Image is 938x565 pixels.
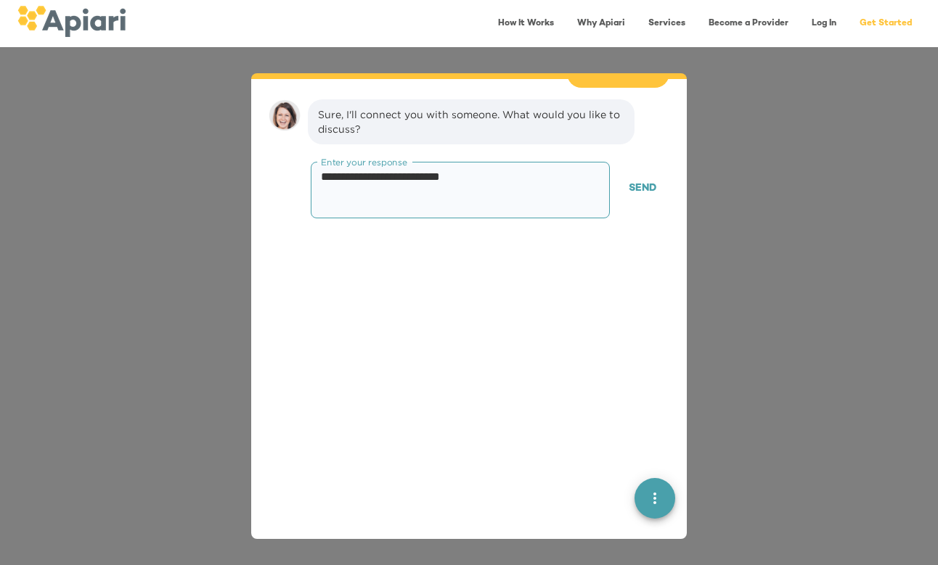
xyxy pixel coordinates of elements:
a: Log In [803,9,845,38]
a: How It Works [489,9,563,38]
a: Why Apiari [568,9,634,38]
button: Send [616,176,669,202]
a: Services [640,9,694,38]
a: Get Started [851,9,921,38]
button: quick menu [635,478,675,519]
a: Become a Provider [700,9,797,38]
span: Send [629,180,656,198]
img: amy.37686e0395c82528988e.png [269,99,301,131]
img: logo [17,6,126,37]
div: Sure, I'll connect you with someone. What would you like to discuss? [318,107,624,136]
